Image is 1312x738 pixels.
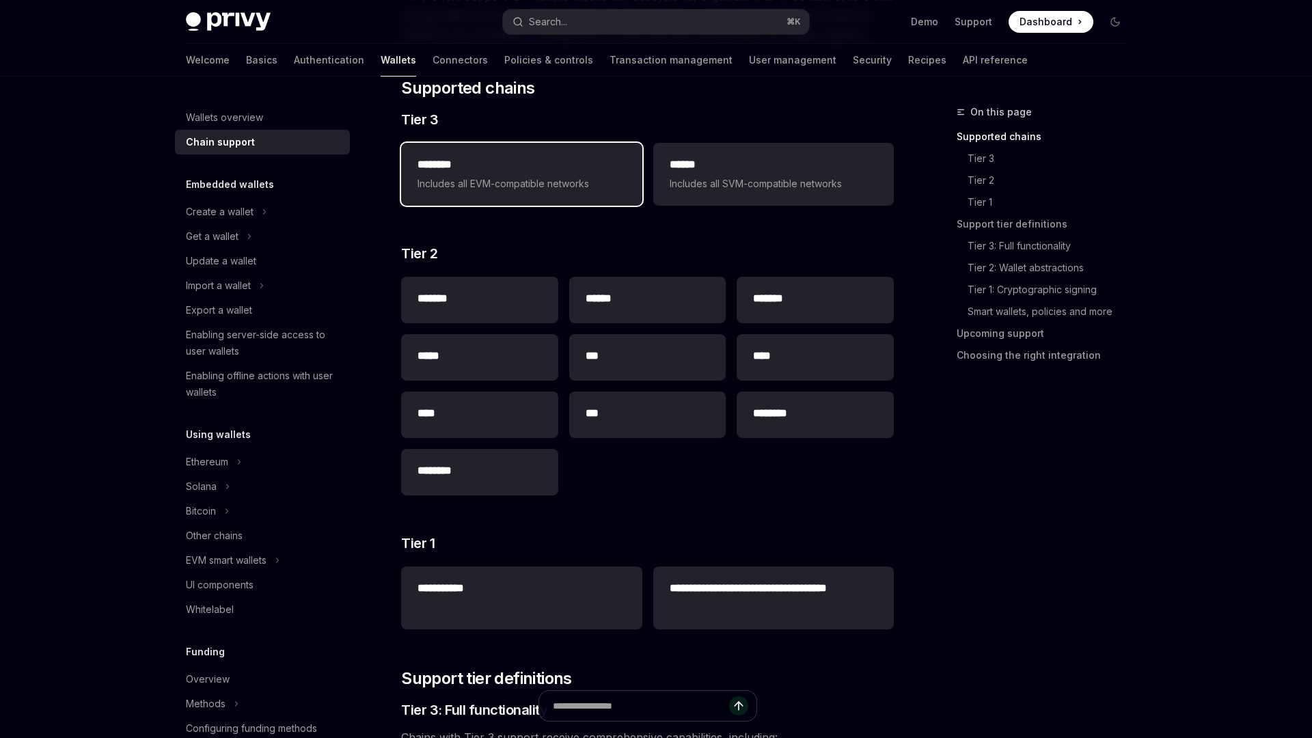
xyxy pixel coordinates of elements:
[503,10,809,34] button: Search...⌘K
[186,253,256,269] div: Update a wallet
[186,577,254,593] div: UI components
[911,15,938,29] a: Demo
[186,644,225,660] h5: Funding
[186,12,271,31] img: dark logo
[175,364,350,405] a: Enabling offline actions with user wallets
[186,454,228,470] div: Ethereum
[957,126,1137,148] a: Supported chains
[1009,11,1093,33] a: Dashboard
[186,671,230,687] div: Overview
[908,44,946,77] a: Recipes
[294,44,364,77] a: Authentication
[968,191,1137,213] a: Tier 1
[968,148,1137,169] a: Tier 3
[653,143,894,206] a: **** *Includes all SVM-compatible networks
[749,44,836,77] a: User management
[186,176,274,193] h5: Embedded wallets
[186,368,342,400] div: Enabling offline actions with user wallets
[957,344,1137,366] a: Choosing the right integration
[186,302,252,318] div: Export a wallet
[853,44,892,77] a: Security
[968,235,1137,257] a: Tier 3: Full functionality
[968,279,1137,301] a: Tier 1: Cryptographic signing
[1104,11,1126,33] button: Toggle dark mode
[968,301,1137,323] a: Smart wallets, policies and more
[186,277,251,294] div: Import a wallet
[401,143,642,206] a: **** ***Includes all EVM-compatible networks
[186,503,216,519] div: Bitcoin
[787,16,801,27] span: ⌘ K
[175,130,350,154] a: Chain support
[186,327,342,359] div: Enabling server-side access to user wallets
[401,534,435,553] span: Tier 1
[246,44,277,77] a: Basics
[175,523,350,548] a: Other chains
[968,257,1137,279] a: Tier 2: Wallet abstractions
[968,169,1137,191] a: Tier 2
[175,597,350,622] a: Whitelabel
[381,44,416,77] a: Wallets
[186,109,263,126] div: Wallets overview
[1020,15,1072,29] span: Dashboard
[186,528,243,544] div: Other chains
[186,478,217,495] div: Solana
[186,426,251,443] h5: Using wallets
[963,44,1028,77] a: API reference
[504,44,593,77] a: Policies & controls
[957,213,1137,235] a: Support tier definitions
[529,14,567,30] div: Search...
[401,77,534,99] span: Supported chains
[955,15,992,29] a: Support
[610,44,733,77] a: Transaction management
[186,134,255,150] div: Chain support
[433,44,488,77] a: Connectors
[186,601,234,618] div: Whitelabel
[186,720,317,737] div: Configuring funding methods
[186,204,254,220] div: Create a wallet
[186,552,266,569] div: EVM smart wallets
[186,44,230,77] a: Welcome
[186,228,238,245] div: Get a wallet
[970,104,1032,120] span: On this page
[175,323,350,364] a: Enabling server-side access to user wallets
[186,696,225,712] div: Methods
[175,573,350,597] a: UI components
[401,110,438,129] span: Tier 3
[729,696,748,715] button: Send message
[401,244,437,263] span: Tier 2
[401,668,572,689] span: Support tier definitions
[957,323,1137,344] a: Upcoming support
[175,667,350,692] a: Overview
[175,298,350,323] a: Export a wallet
[670,176,877,192] span: Includes all SVM-compatible networks
[418,176,625,192] span: Includes all EVM-compatible networks
[175,105,350,130] a: Wallets overview
[175,249,350,273] a: Update a wallet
